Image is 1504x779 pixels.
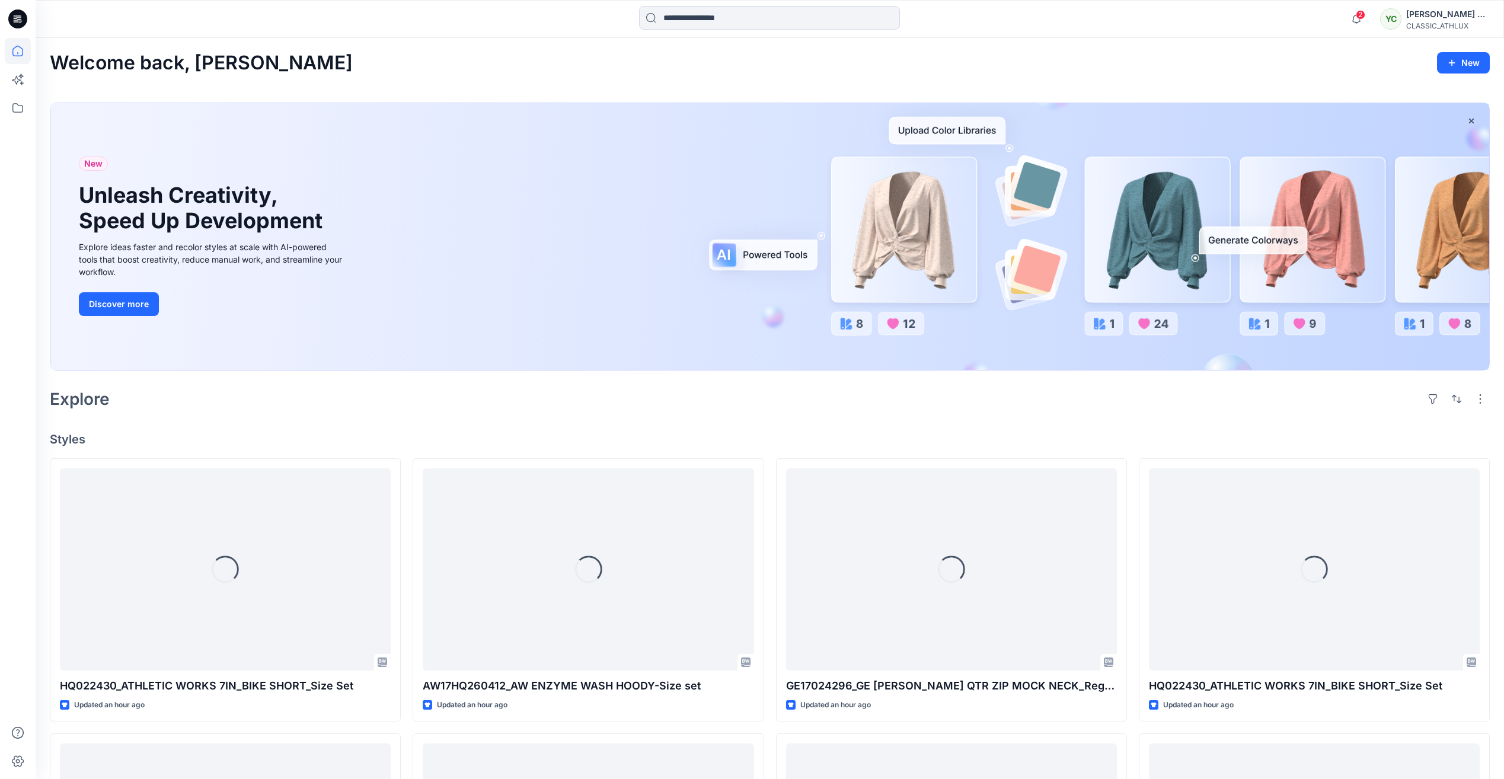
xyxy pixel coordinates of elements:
[1163,699,1234,711] p: Updated an hour ago
[60,678,391,694] p: HQ022430_ATHLETIC WORKS 7IN_BIKE SHORT_Size Set
[50,432,1490,446] h4: Styles
[786,678,1117,694] p: GE17024296_GE [PERSON_NAME] QTR ZIP MOCK NECK_Reg_Size set
[79,292,346,316] a: Discover more
[423,678,753,694] p: AW17HQ260412_AW ENZYME WASH HOODY-Size set
[1437,52,1490,74] button: New
[1406,21,1489,30] div: CLASSIC_ATHLUX
[50,52,353,74] h2: Welcome back, [PERSON_NAME]
[1406,7,1489,21] div: [PERSON_NAME] Cfai
[84,157,103,171] span: New
[437,699,507,711] p: Updated an hour ago
[74,699,145,711] p: Updated an hour ago
[1149,678,1480,694] p: HQ022430_ATHLETIC WORKS 7IN_BIKE SHORT_Size Set
[800,699,871,711] p: Updated an hour ago
[79,241,346,278] div: Explore ideas faster and recolor styles at scale with AI-powered tools that boost creativity, red...
[1356,10,1365,20] span: 2
[1380,8,1401,30] div: YC
[79,183,328,234] h1: Unleash Creativity, Speed Up Development
[50,390,110,408] h2: Explore
[79,292,159,316] button: Discover more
